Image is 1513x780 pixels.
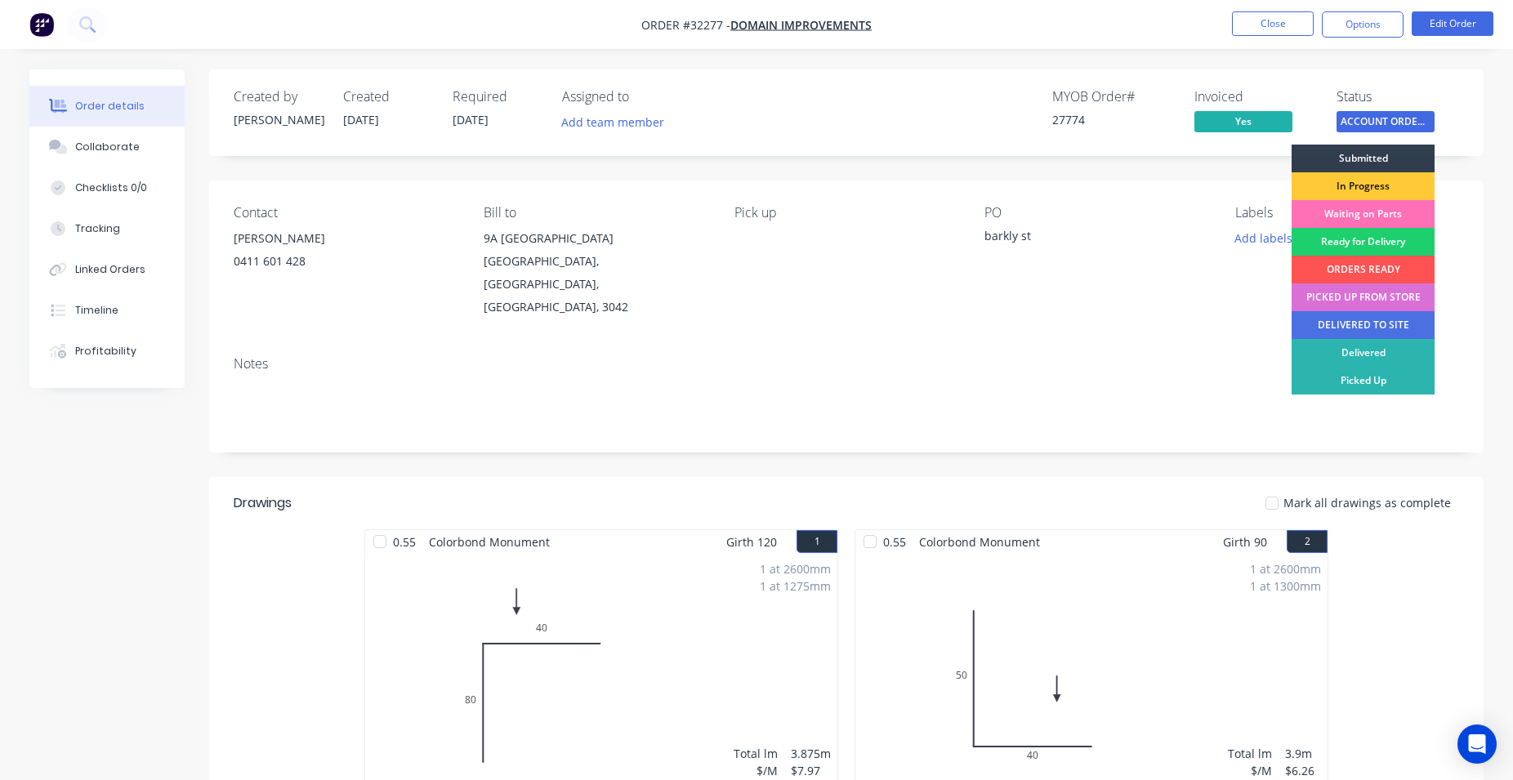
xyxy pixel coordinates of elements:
div: Bill to [484,205,707,221]
div: Labels [1235,205,1459,221]
div: [GEOGRAPHIC_DATA], [GEOGRAPHIC_DATA], [GEOGRAPHIC_DATA], 3042 [484,250,707,319]
div: MYOB Order # [1052,89,1175,105]
span: Girth 90 [1223,530,1267,554]
div: Tracking [75,221,120,236]
div: 1 at 2600mm [1250,560,1321,577]
div: Notes [234,356,1459,372]
button: Collaborate [29,127,185,167]
div: Drawings [234,493,292,513]
div: Order details [75,99,145,114]
div: 27774 [1052,111,1175,128]
div: Created [343,89,433,105]
button: Linked Orders [29,249,185,290]
div: 3.9m [1285,745,1321,762]
div: Timeline [75,303,118,318]
div: Contact [234,205,457,221]
button: Add team member [562,111,673,133]
button: 2 [1287,530,1328,553]
div: Collaborate [75,140,140,154]
div: 1 at 2600mm [760,560,831,577]
div: Submitted [1292,145,1435,172]
div: Invoiced [1194,89,1317,105]
div: In Progress [1292,172,1435,200]
div: Checklists 0/0 [75,181,147,195]
div: PICKED UP FROM STORE [1292,283,1435,311]
span: Yes [1194,111,1292,131]
span: 0.55 [386,530,422,554]
button: Edit Order [1412,11,1493,36]
span: Colorbond Monument [422,530,556,554]
button: Checklists 0/0 [29,167,185,208]
div: ORDERS READY [1292,256,1435,283]
div: 0411 601 428 [234,250,457,273]
div: $/M [734,762,778,779]
div: Status [1337,89,1459,105]
span: ACCOUNT ORDERS ... [1337,111,1435,131]
img: Factory [29,12,54,37]
button: 1 [797,530,837,553]
div: Waiting on Parts [1292,200,1435,228]
span: [DATE] [453,112,489,127]
div: [PERSON_NAME]0411 601 428 [234,227,457,279]
div: Profitability [75,344,136,359]
div: DELIVERED TO SITE [1292,311,1435,339]
div: $7.97 [791,762,831,779]
div: [PERSON_NAME] [234,227,457,250]
span: Colorbond Monument [913,530,1047,554]
button: Options [1322,11,1404,38]
div: Ready for Delivery [1292,228,1435,256]
div: Assigned to [562,89,725,105]
span: Girth 120 [726,530,777,554]
span: 0.55 [877,530,913,554]
button: Tracking [29,208,185,249]
button: Add labels [1225,227,1301,249]
button: Close [1232,11,1314,36]
div: $6.26 [1285,762,1321,779]
div: [PERSON_NAME] [234,111,324,128]
div: 9A [GEOGRAPHIC_DATA][GEOGRAPHIC_DATA], [GEOGRAPHIC_DATA], [GEOGRAPHIC_DATA], 3042 [484,227,707,319]
button: ACCOUNT ORDERS ... [1337,111,1435,136]
div: Required [453,89,542,105]
button: Timeline [29,290,185,331]
div: $/M [1228,762,1272,779]
div: Created by [234,89,324,105]
div: Total lm [734,745,778,762]
div: Pick up [734,205,958,221]
div: Open Intercom Messenger [1457,724,1497,764]
div: Delivered [1292,339,1435,367]
div: barkly st [984,227,1189,250]
div: 9A [GEOGRAPHIC_DATA] [484,227,707,250]
div: 1 at 1275mm [760,577,831,595]
span: [DATE] [343,112,379,127]
div: 1 at 1300mm [1250,577,1321,595]
div: PO [984,205,1208,221]
button: Profitability [29,331,185,372]
div: 3.875m [791,745,831,762]
a: DOMAIN IMPROVEMENTS [730,17,872,33]
div: Total lm [1228,745,1272,762]
button: Order details [29,86,185,127]
div: Picked Up [1292,367,1435,394]
button: Add team member [553,111,673,133]
div: Linked Orders [75,262,145,277]
span: Order #32277 - [641,17,730,33]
